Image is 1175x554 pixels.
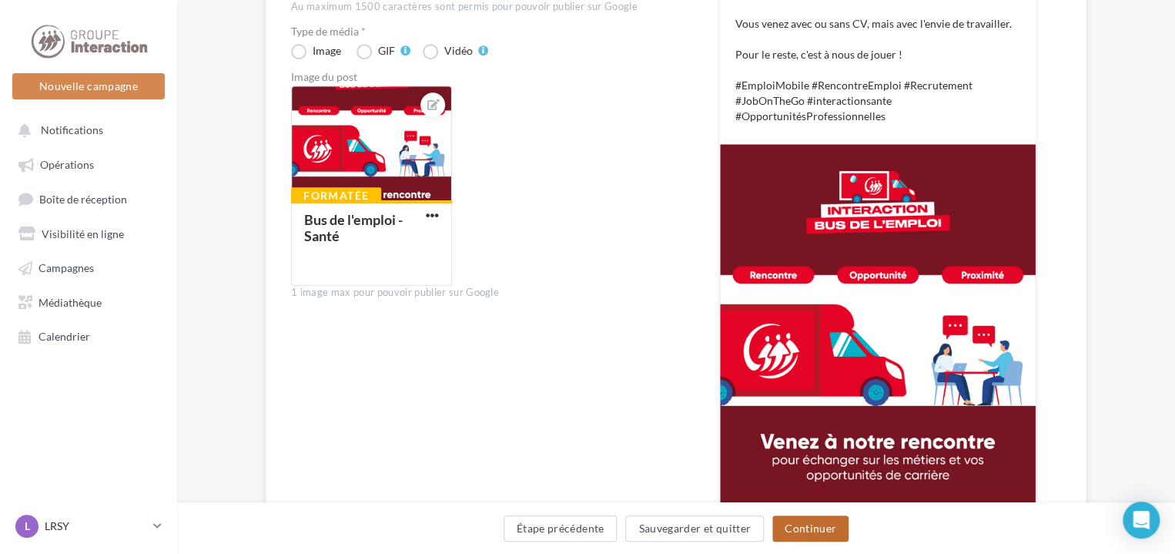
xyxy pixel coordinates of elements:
[313,45,341,56] div: Image
[9,149,168,177] a: Opérations
[25,519,30,534] span: L
[12,512,165,541] a: L LRSY
[41,123,103,136] span: Notifications
[39,192,127,205] span: Boîte de réception
[291,26,695,37] label: Type de média *
[9,321,168,349] a: Calendrier
[9,219,168,247] a: Visibilité en ligne
[45,519,147,534] p: LRSY
[9,253,168,280] a: Campagnes
[504,515,618,542] button: Étape précédente
[40,158,94,171] span: Opérations
[1123,502,1160,539] div: Open Intercom Messenger
[12,73,165,99] button: Nouvelle campagne
[291,72,695,82] div: Image du post
[625,515,764,542] button: Sauvegarder et quitter
[42,227,124,240] span: Visibilité en ligne
[304,211,403,244] div: Bus de l'emploi - Santé
[9,184,168,213] a: Boîte de réception
[772,515,849,542] button: Continuer
[378,45,395,56] div: GIF
[9,287,168,315] a: Médiathèque
[444,45,473,56] div: Vidéo
[291,187,381,204] div: Formatée
[38,295,102,308] span: Médiathèque
[38,330,90,343] span: Calendrier
[38,261,94,274] span: Campagnes
[9,116,162,143] button: Notifications
[291,286,695,300] div: 1 image max pour pouvoir publier sur Google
